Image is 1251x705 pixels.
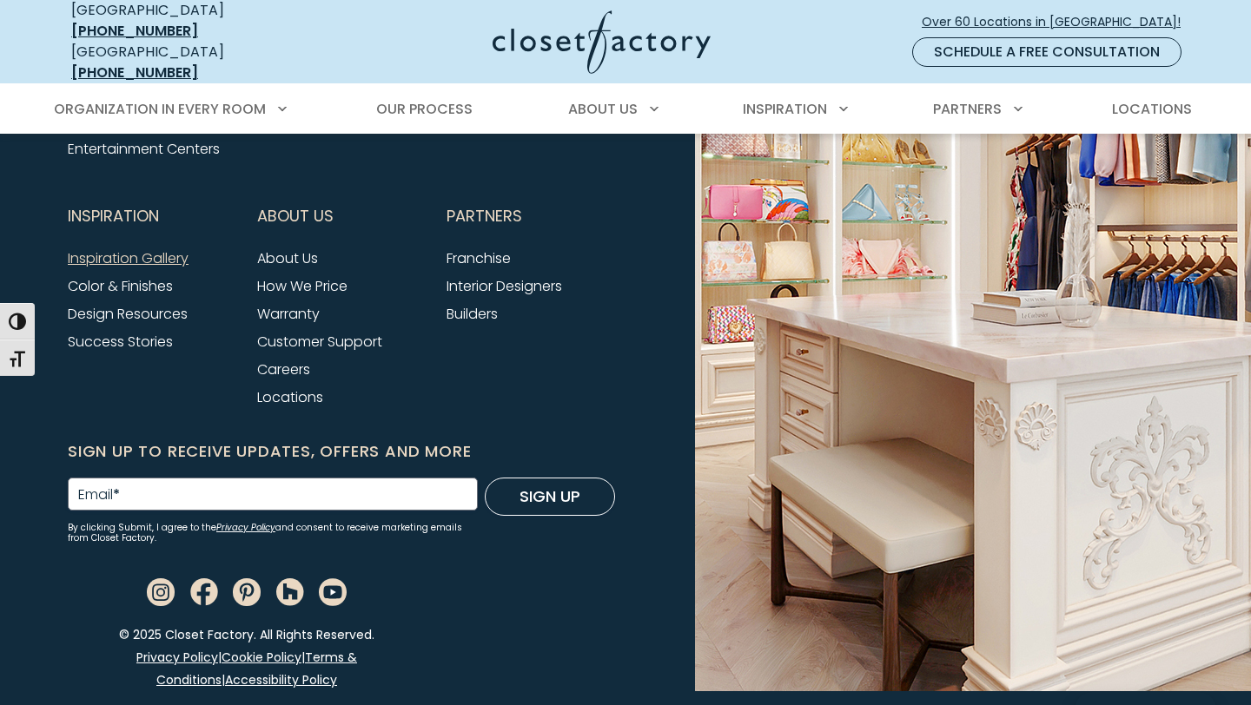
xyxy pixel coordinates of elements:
a: Customer Support [257,332,382,352]
button: Sign Up [485,478,615,516]
a: Cookie Policy [222,649,301,666]
a: Houzz [276,581,304,601]
a: Privacy Policy [136,649,218,666]
label: Email [78,488,120,502]
a: Warranty [257,304,320,324]
span: Inspiration [68,194,159,238]
span: Organization in Every Room [54,99,266,119]
a: Facebook [190,581,218,601]
a: Color & Finishes [68,276,173,296]
span: Inspiration [743,99,827,119]
a: About Us [257,248,318,268]
a: Entertainment Centers [68,139,220,159]
small: By clicking Submit, I agree to the and consent to receive marketing emails from Closet Factory. [68,523,478,544]
a: Over 60 Locations in [GEOGRAPHIC_DATA]! [921,7,1195,37]
button: Footer Subnav Button - Partners [447,194,615,238]
a: How We Price [257,276,347,296]
a: Terms & Conditions [156,649,357,689]
a: Inspiration Gallery [68,248,189,268]
span: Partners [447,194,522,238]
span: Our Process [376,99,473,119]
span: Partners [933,99,1002,119]
p: | | | [68,646,426,691]
a: Youtube [319,581,347,601]
a: [PHONE_NUMBER] [71,21,198,41]
div: © 2025 Closet Factory. All Rights Reserved. [57,623,436,705]
div: [GEOGRAPHIC_DATA] [71,42,323,83]
a: Franchise [447,248,511,268]
a: Accessibility Policy [225,671,337,689]
button: Footer Subnav Button - Inspiration [68,194,236,238]
button: Footer Subnav Button - About Us [257,194,426,238]
span: Locations [1112,99,1192,119]
a: Instagram [147,581,175,601]
a: Interior Designers [447,276,562,296]
span: About Us [257,194,334,238]
h6: Sign Up to Receive Updates, Offers and More [68,439,615,464]
a: Locations [257,387,323,407]
nav: Primary Menu [42,85,1209,134]
a: Privacy Policy [216,521,275,534]
a: [PHONE_NUMBER] [71,63,198,82]
a: Pinterest [233,581,261,601]
a: Design Resources [68,304,188,324]
img: Closet Factory Logo [493,10,711,74]
a: Schedule a Free Consultation [912,37,1181,67]
span: About Us [568,99,638,119]
a: Careers [257,359,310,379]
a: Success Stories [68,332,173,352]
a: Builders [447,304,498,324]
span: Over 60 Locations in [GEOGRAPHIC_DATA]! [922,13,1195,31]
